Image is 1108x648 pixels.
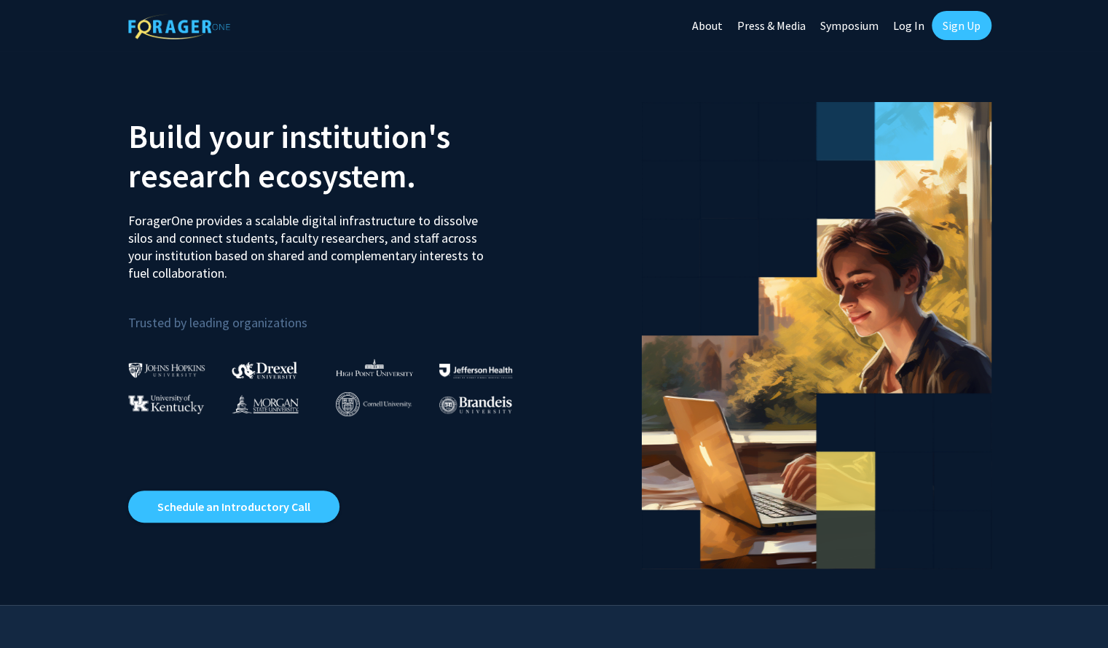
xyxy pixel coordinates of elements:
[128,394,204,414] img: University of Kentucky
[932,11,991,40] a: Sign Up
[128,201,494,282] p: ForagerOne provides a scalable digital infrastructure to dissolve silos and connect students, fac...
[128,117,543,195] h2: Build your institution's research ecosystem.
[128,294,543,334] p: Trusted by leading organizations
[439,396,512,414] img: Brandeis University
[128,14,230,39] img: ForagerOne Logo
[128,362,205,378] img: Johns Hopkins University
[11,582,62,637] iframe: Chat
[336,392,412,416] img: Cornell University
[128,491,339,523] a: Opens in a new tab
[232,362,297,378] img: Drexel University
[439,364,512,378] img: Thomas Jefferson University
[232,394,299,413] img: Morgan State University
[336,359,413,376] img: High Point University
